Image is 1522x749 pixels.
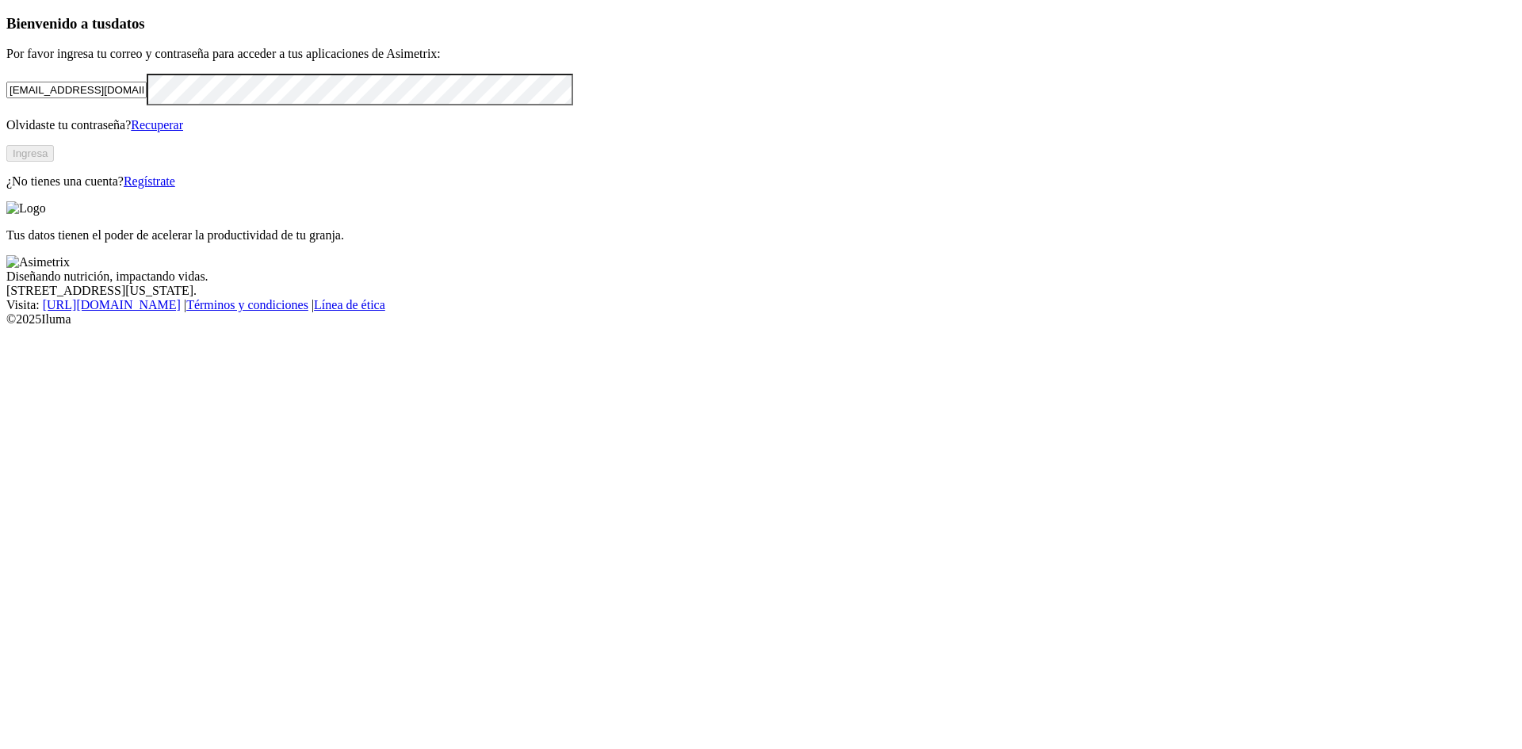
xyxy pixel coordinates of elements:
[111,15,145,32] span: datos
[124,174,175,188] a: Regístrate
[6,269,1516,284] div: Diseñando nutrición, impactando vidas.
[6,284,1516,298] div: [STREET_ADDRESS][US_STATE].
[6,255,70,269] img: Asimetrix
[131,118,183,132] a: Recuperar
[186,298,308,311] a: Términos y condiciones
[6,82,147,98] input: Tu correo
[6,312,1516,327] div: © 2025 Iluma
[6,118,1516,132] p: Olvidaste tu contraseña?
[6,47,1516,61] p: Por favor ingresa tu correo y contraseña para acceder a tus aplicaciones de Asimetrix:
[43,298,181,311] a: [URL][DOMAIN_NAME]
[6,201,46,216] img: Logo
[6,145,54,162] button: Ingresa
[6,298,1516,312] div: Visita : | |
[314,298,385,311] a: Línea de ética
[6,15,1516,32] h3: Bienvenido a tus
[6,228,1516,243] p: Tus datos tienen el poder de acelerar la productividad de tu granja.
[6,174,1516,189] p: ¿No tienes una cuenta?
